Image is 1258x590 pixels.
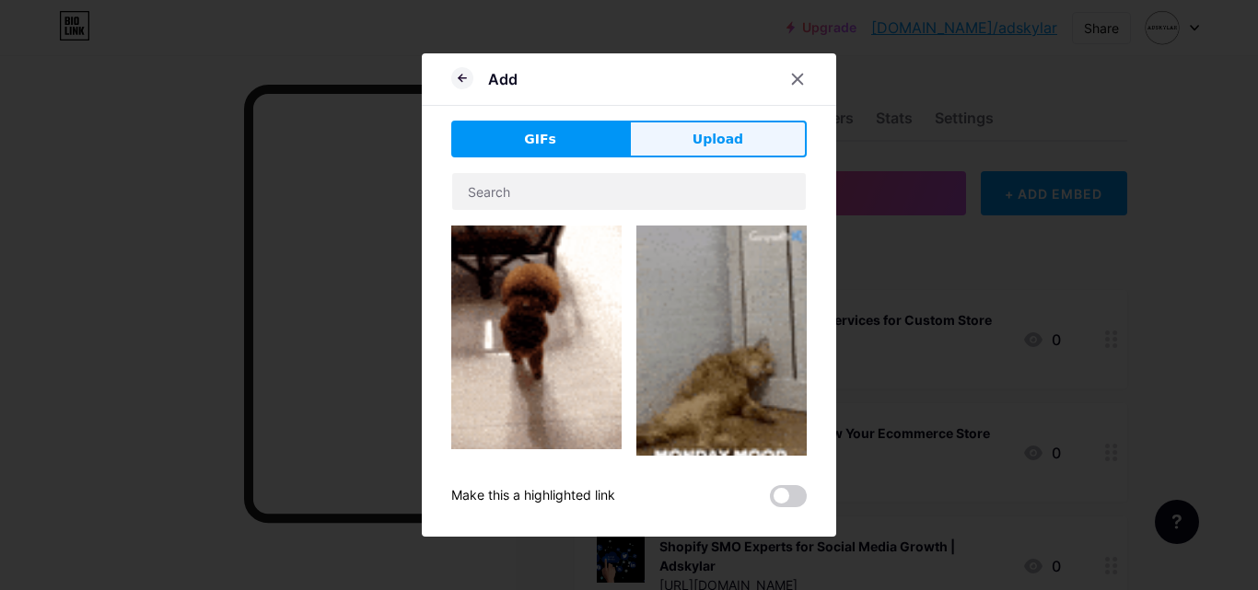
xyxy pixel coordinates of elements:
button: GIFs [451,121,629,157]
button: Upload [629,121,807,157]
img: Gihpy [636,226,807,476]
span: Upload [693,130,743,149]
img: Gihpy [451,226,622,449]
input: Search [452,173,806,210]
div: Make this a highlighted link [451,485,615,507]
div: Add [488,68,518,90]
span: GIFs [524,130,556,149]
